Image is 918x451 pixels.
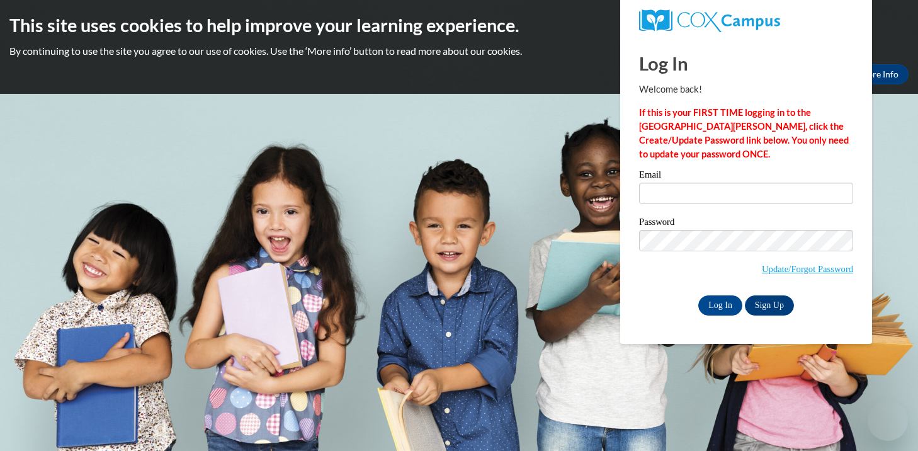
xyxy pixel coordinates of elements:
a: Update/Forgot Password [762,264,853,274]
p: Welcome back! [639,83,853,96]
h2: This site uses cookies to help improve your learning experience. [9,13,909,38]
h1: Log In [639,50,853,76]
label: Email [639,170,853,183]
a: More Info [849,64,909,84]
input: Log In [698,295,742,316]
label: Password [639,217,853,230]
strong: If this is your FIRST TIME logging in to the [GEOGRAPHIC_DATA][PERSON_NAME], click the Create/Upd... [639,107,849,159]
img: COX Campus [639,9,780,32]
a: Sign Up [745,295,794,316]
p: By continuing to use the site you agree to our use of cookies. Use the ‘More info’ button to read... [9,44,909,58]
a: COX Campus [639,9,853,32]
iframe: Button to launch messaging window [868,401,908,441]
